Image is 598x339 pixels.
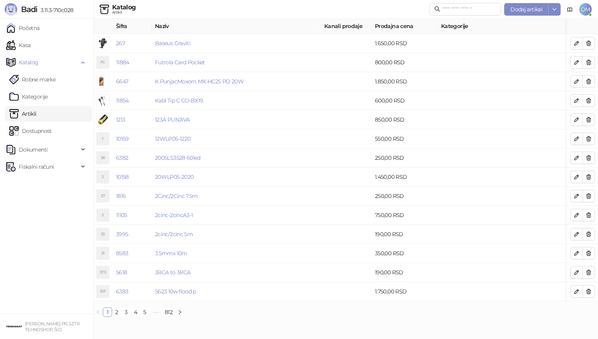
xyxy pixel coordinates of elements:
[116,154,128,161] a: 6382
[112,307,121,317] li: 2
[116,231,128,238] a: 3995
[162,307,175,317] li: 812
[372,206,438,225] td: 750,00 RSD
[504,3,549,16] button: Dodaj artikal
[6,319,22,334] img: 64x64-companyLogo-68805acf-9e22-4a20-bcb3-9756868d3d19.jpeg
[121,307,131,317] li: 3
[152,206,321,225] td: 2cinc-2cincA3-1
[116,78,128,85] a: 6647
[372,91,438,110] td: 600,00 RSD
[116,250,128,257] a: 8583
[155,250,187,257] a: 3.5mmx 10m
[9,89,48,104] a: Kategorije
[116,97,129,104] a: 11854
[152,244,321,263] td: 3.5mmx 10m
[152,187,321,206] td: 2Cinc/2Cinc 7.5m
[152,263,321,282] td: 3RCA to 3RCA
[25,321,79,332] small: [PERSON_NAME] PR, SZTR TEHNOSHOP, ŠID
[19,159,54,175] span: Fiskalni računi
[112,11,136,14] div: Artikli
[510,6,542,13] span: Dodaj artikal
[97,247,109,260] div: 31
[155,288,196,295] a: 5623 10w flood p
[112,4,136,11] div: Katalog
[152,91,321,110] td: Kabl Tip C CO-BX19
[6,37,30,53] a: Kasa
[9,123,52,139] a: Dostupnost
[6,20,40,36] a: Početna
[141,308,149,316] a: 5
[116,40,125,47] a: 267
[372,282,438,301] td: 1.750,00 RSD
[155,135,190,142] a: 12WLP05-1220
[152,225,321,244] td: 2cinc/2cinc 5m
[579,3,592,16] span: DM
[155,231,193,238] a: 2cinc/2cinc 5m
[372,34,438,53] td: 1.650,00 RSD
[372,129,438,148] td: 550,00 RSD
[152,282,321,301] td: 5623 10w flood p
[155,59,205,66] a: Futrola Card Pocket
[113,19,152,34] th: Šifra
[122,308,130,316] a: 3
[321,19,372,34] th: Kanali prodaje
[152,110,321,129] td: 123A PUNJIVA
[178,310,182,314] span: right
[116,59,129,66] a: 11884
[155,212,193,219] a: 2cinc-2cincA3-1
[152,148,321,168] td: 2005LS3528 60led
[372,263,438,282] td: 190,00 RSD
[21,5,37,14] span: Badi
[372,148,438,168] td: 250,00 RSD
[372,19,438,34] th: Prodajna cena
[97,228,109,240] div: 25
[97,209,109,221] div: 2
[372,187,438,206] td: 250,00 RSD
[19,142,47,157] span: Dokumenti
[131,307,140,317] li: 4
[155,173,193,180] a: 20WLP05-2020
[155,116,190,123] a: 123A PUNJIVA
[372,244,438,263] td: 350,00 RSD
[372,168,438,187] td: 1.450,00 RSD
[19,55,39,70] span: Katalog
[175,307,185,317] button: right
[9,72,56,87] a: Robne marke
[116,288,128,295] a: 6383
[100,5,109,14] img: Artikli
[93,307,103,317] li: Prethodna strana
[97,152,109,164] div: 26
[5,3,17,16] img: Logo
[155,269,190,276] a: 3RCA to 3RCA
[116,135,129,142] a: 10159
[116,173,129,180] a: 10158
[155,40,190,47] a: Baseus Graviti
[152,53,321,72] td: Futrola Card Pocket
[97,56,109,69] div: FC
[152,72,321,91] td: K PunjacMoxom MX-HC25 PD 20W
[175,307,185,317] li: Sledeća strana
[372,53,438,72] td: 800,00 RSD
[116,269,127,276] a: 5618
[152,34,321,53] td: Baseus Graviti
[97,132,109,145] div: 1
[441,22,596,30] span: Kategorije
[149,307,162,317] li: Sledećih 5 Strana
[116,192,126,200] a: 1816
[155,192,198,200] a: 2Cinc/2Cinc 7.5m
[372,225,438,244] td: 190,00 RSD
[372,72,438,91] td: 1.850,00 RSD
[149,307,162,317] span: •••
[155,154,201,161] a: 2005LS3528 60led
[9,106,37,122] a: ArtikliArtikli
[113,308,121,316] a: 2
[116,116,125,123] a: 1213
[564,3,576,16] a: Dokumentacija
[131,308,140,316] a: 4
[97,266,109,279] div: 3T3
[155,78,244,85] a: K PunjacMoxom MX-HC25 PD 20W
[97,190,109,202] div: 27
[37,7,73,14] span: 3.11.3-710c028
[152,19,321,34] th: Naziv
[97,285,109,298] div: 51F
